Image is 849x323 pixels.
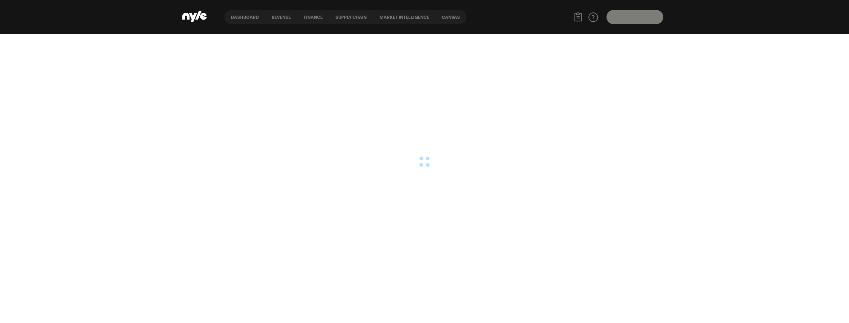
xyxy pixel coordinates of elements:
a: finance [297,10,329,24]
a: Supply chain [329,10,373,24]
a: Dashboard [224,10,265,24]
button: Revenue [265,15,297,20]
a: Market Intelligence [373,10,435,24]
a: Canvas [435,10,466,24]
